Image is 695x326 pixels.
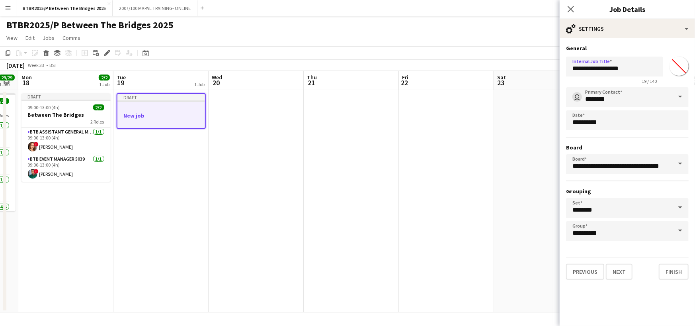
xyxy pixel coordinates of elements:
[21,93,111,100] div: Draft
[606,264,633,280] button: Next
[635,78,663,84] span: 19 / 140
[117,94,205,100] div: Draft
[28,104,60,110] span: 09:00-13:00 (4h)
[211,78,222,87] span: 20
[496,78,506,87] span: 23
[49,62,57,68] div: BST
[99,81,109,87] div: 1 Job
[306,78,317,87] span: 21
[401,78,408,87] span: 22
[307,74,317,81] span: Thu
[212,74,222,81] span: Wed
[566,144,689,151] h3: Board
[99,75,110,81] span: 2/2
[43,34,55,41] span: Jobs
[21,74,32,81] span: Mon
[6,61,25,69] div: [DATE]
[26,62,46,68] span: Week 33
[566,264,604,280] button: Previous
[34,169,39,174] span: !
[59,33,84,43] a: Comms
[194,81,205,87] div: 1 Job
[566,45,689,52] h3: General
[117,93,206,129] app-job-card: DraftNew job
[117,112,205,119] h3: New job
[659,264,689,280] button: Finish
[21,93,111,182] app-job-card: Draft09:00-13:00 (4h)2/2Between The Bridges2 RolesBTB Assistant General Manager 50061/109:00-13:0...
[16,0,113,16] button: BTBR2025/P Between The Bridges 2025
[62,34,80,41] span: Comms
[6,34,18,41] span: View
[6,19,174,31] h1: BTBR2025/P Between The Bridges 2025
[20,78,32,87] span: 18
[22,33,38,43] a: Edit
[25,34,35,41] span: Edit
[117,74,126,81] span: Tue
[497,74,506,81] span: Sat
[91,119,104,125] span: 2 Roles
[21,155,111,182] app-card-role: BTB Event Manager 50391/109:00-13:00 (4h)![PERSON_NAME]
[21,128,111,155] app-card-role: BTB Assistant General Manager 50061/109:00-13:00 (4h)![PERSON_NAME]
[3,33,21,43] a: View
[402,74,408,81] span: Fri
[93,104,104,110] span: 2/2
[21,111,111,118] h3: Between The Bridges
[115,78,126,87] span: 19
[566,188,689,195] h3: Grouping
[560,4,695,14] h3: Job Details
[560,19,695,38] div: Settings
[113,0,197,16] button: 2007/100 MAPAL TRAINING- ONLINE
[39,33,58,43] a: Jobs
[34,142,39,147] span: !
